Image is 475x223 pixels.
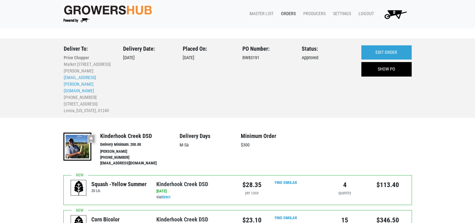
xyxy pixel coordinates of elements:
li: Lenox, [US_STATE], 01240 [64,107,114,114]
li: [PHONE_NUMBER] [100,155,180,161]
div: [DATE] [123,45,173,114]
div: via [156,188,233,200]
a: EDIT ORDER [361,45,412,60]
div: [DATE] [183,45,233,114]
div: [DATE] [156,188,233,194]
img: Powered by Big Wheelbarrow [63,18,89,23]
a: Orders [276,8,298,20]
li: [STREET_ADDRESS] [64,101,114,107]
a: Find Similar [275,180,297,185]
a: 0 [376,8,412,20]
img: original-fc7597fdc6adbb9d0e2ae620e786d1a2.jpg [63,4,153,16]
div: $28.35 [242,180,262,190]
a: Kinderhook Creek DSD [156,181,208,187]
a: Logout [354,8,376,20]
h6: 20 Lb. [91,188,147,193]
h3: Placed On: [183,45,233,52]
li: Delivery Minimum: 200.00 [100,142,180,148]
li: [EMAIL_ADDRESS][DOMAIN_NAME] [100,160,180,166]
span: BW83191 [242,55,259,60]
p: $300 [241,142,302,149]
div: 4 [328,180,362,190]
img: thumbnail-090b6f636918ed6916eef32b8074a337.jpg [63,133,91,161]
a: Find Similar [275,215,297,220]
li: [PHONE_NUMBER] [64,94,114,101]
li: [PERSON_NAME] [64,68,114,74]
div: $113.40 [371,180,405,190]
b: Price Chopper [64,55,89,60]
img: Cart [381,8,409,20]
a: Master List [245,8,276,20]
p: M-Sa [180,142,241,149]
img: placeholder-variety-43d6402dacf2d531de610a020419775a.svg [71,180,87,196]
h4: Kinderhook Creek DSD [100,133,180,140]
a: Producers [298,8,328,20]
a: SHOW PO [361,62,412,77]
span: quantity [338,191,351,195]
span: 0 [393,10,395,15]
a: Direct [161,195,170,199]
a: [EMAIL_ADDRESS][PERSON_NAME][DOMAIN_NAME] [64,75,96,93]
h3: PO Number: [242,45,293,52]
a: Settings [328,8,354,20]
h3: Deliver To: [64,45,114,52]
li: [PERSON_NAME] [100,149,180,155]
a: Kinderhook Creek DSD [156,216,208,223]
li: Market [STREET_ADDRESS] [64,61,114,68]
h4: Delivery Days [180,133,241,140]
h3: Delivery Date: [123,45,173,52]
h3: Status: [302,45,352,52]
h4: Minimum Order [241,133,302,140]
div: Approved [302,45,352,114]
div: Squash -Yellow Summer [91,180,147,188]
div: per case [242,190,262,196]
